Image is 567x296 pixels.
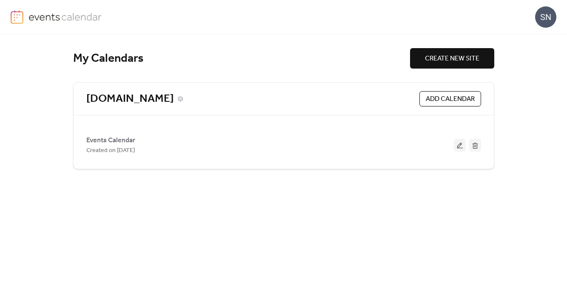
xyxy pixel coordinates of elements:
[535,6,556,28] div: SN
[86,92,174,106] a: [DOMAIN_NAME]
[410,48,494,69] button: CREATE NEW SITE
[425,54,479,64] span: CREATE NEW SITE
[86,138,135,143] a: Events Calendar
[11,10,23,24] img: logo
[86,135,135,146] span: Events Calendar
[73,51,410,66] div: My Calendars
[426,94,475,104] span: ADD CALENDAR
[28,10,102,23] img: logo-type
[419,91,481,106] button: ADD CALENDAR
[86,146,135,156] span: Created on [DATE]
